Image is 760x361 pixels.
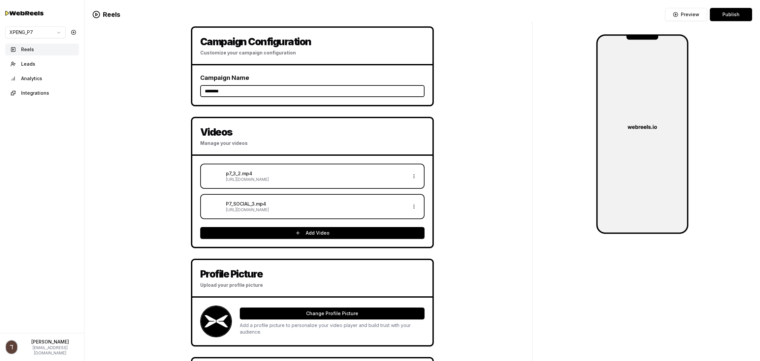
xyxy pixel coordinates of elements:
[200,126,425,138] div: Videos
[240,308,425,319] button: Change Profile Picture
[5,58,79,70] button: Leads
[22,345,79,356] p: [EMAIL_ADDRESS][DOMAIN_NAME]
[200,227,425,239] button: Add Video
[226,207,405,213] p: [URL][DOMAIN_NAME]
[92,10,120,19] h2: Reels
[200,282,425,288] div: Upload your profile picture
[200,140,425,147] div: Manage your videos
[200,36,425,48] div: Campaign Configuration
[200,74,249,81] label: Campaign Name
[22,339,79,345] p: [PERSON_NAME]
[200,49,425,56] div: Customize your campaign configuration
[5,44,79,55] button: Reels
[226,201,405,207] p: P7_SOCIAL_3.mp4
[710,8,752,21] button: Publish
[5,9,45,17] img: Testimo
[240,322,425,335] p: Add a profile picture to personalize your video player and build trust with your audience.
[665,8,707,21] button: Preview
[226,170,405,177] p: p7_3_2.mp4
[596,34,688,234] img: Project Logo
[6,341,17,354] img: Profile picture
[5,339,79,356] button: Profile picture[PERSON_NAME][EMAIL_ADDRESS][DOMAIN_NAME]
[5,73,79,84] button: Analytics
[5,87,79,99] button: Integrations
[201,306,231,337] img: Profile Picture
[200,268,425,280] div: Profile Picture
[226,177,405,182] p: [URL][DOMAIN_NAME]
